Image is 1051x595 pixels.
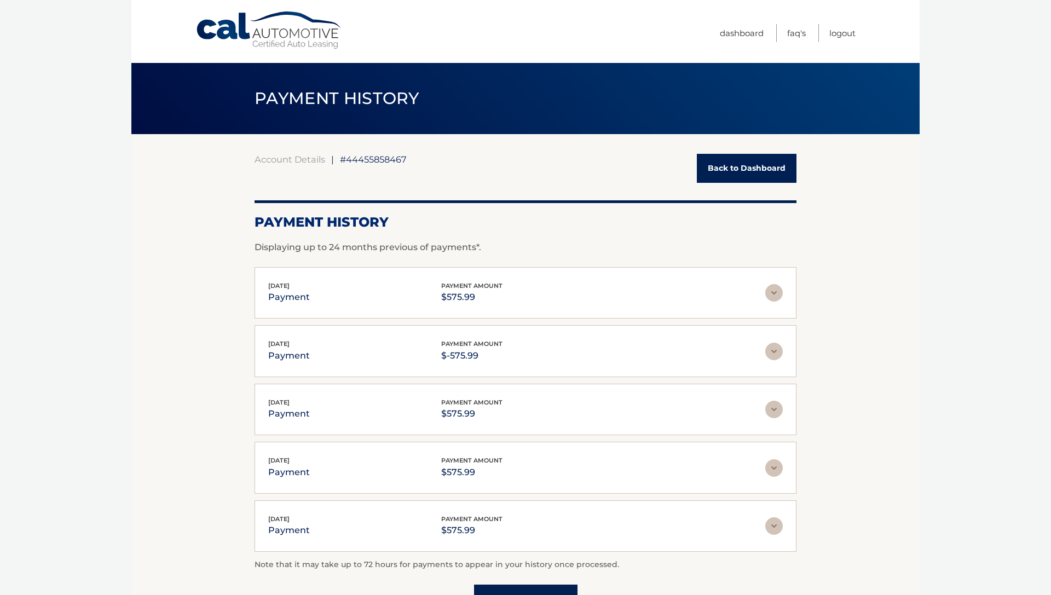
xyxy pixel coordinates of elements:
[195,11,343,50] a: Cal Automotive
[441,515,503,523] span: payment amount
[441,523,503,538] p: $575.99
[441,457,503,464] span: payment amount
[331,154,334,165] span: |
[268,290,310,305] p: payment
[441,340,503,348] span: payment amount
[255,241,796,254] p: Displaying up to 24 months previous of payments*.
[268,406,310,421] p: payment
[268,457,290,464] span: [DATE]
[765,284,783,302] img: accordion-rest.svg
[765,343,783,360] img: accordion-rest.svg
[441,398,503,406] span: payment amount
[787,24,806,42] a: FAQ's
[268,348,310,363] p: payment
[268,282,290,290] span: [DATE]
[268,398,290,406] span: [DATE]
[268,523,310,538] p: payment
[765,459,783,477] img: accordion-rest.svg
[340,154,407,165] span: #44455858467
[720,24,764,42] a: Dashboard
[441,282,503,290] span: payment amount
[765,517,783,535] img: accordion-rest.svg
[441,290,503,305] p: $575.99
[829,24,856,42] a: Logout
[268,515,290,523] span: [DATE]
[697,154,796,183] a: Back to Dashboard
[268,465,310,480] p: payment
[268,340,290,348] span: [DATE]
[255,88,419,108] span: PAYMENT HISTORY
[441,465,503,480] p: $575.99
[441,348,503,363] p: $-575.99
[255,154,325,165] a: Account Details
[441,406,503,421] p: $575.99
[255,558,796,571] p: Note that it may take up to 72 hours for payments to appear in your history once processed.
[255,214,796,230] h2: Payment History
[765,401,783,418] img: accordion-rest.svg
